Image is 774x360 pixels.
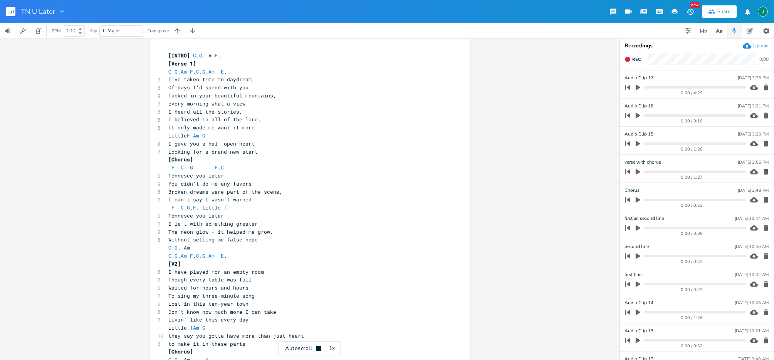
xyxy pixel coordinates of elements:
span: Audio Clip 13 [625,327,653,335]
button: Share [702,5,737,18]
span: little f [168,324,208,331]
span: Audio Clip 14 [625,299,653,306]
span: [Chorus] [168,156,193,163]
span: F [190,68,193,75]
div: [DATE] 10:44 AM [735,216,769,221]
div: 0:00 / 0:32 [638,344,746,348]
span: Am [208,68,215,75]
span: [Chorus] [168,348,193,355]
span: Am [193,132,199,139]
div: Upload [753,43,769,49]
span: G [187,204,190,211]
span: Second line [625,243,649,250]
div: Share [717,8,730,15]
span: . . little f [168,204,227,211]
span: C [196,68,199,75]
div: 0:00 / 0:38 [638,231,746,236]
span: E [221,252,224,259]
span: C [168,252,171,259]
span: Though every table was full [168,276,252,283]
span: Livin’ like this every day [168,316,248,323]
div: 0:00 / 1:27 [638,175,746,179]
span: C [168,68,171,75]
span: F [215,164,218,171]
div: [DATE] 10:40 AM [735,244,769,249]
div: [DATE] 10:28 AM [735,301,769,305]
span: verse with chorus [625,159,661,166]
span: F [193,204,196,211]
span: I’ve taken time to daydream, [168,76,255,83]
span: Of days I’d spend with you [168,84,248,91]
div: 0:00 / 0:18 [638,119,746,123]
span: G [175,252,178,259]
span: Tennesee you later [168,212,224,219]
span: It only made me want it more [168,124,255,131]
span: Am [193,324,199,331]
span: C [181,204,184,211]
span: Waited for hours and hours [168,284,248,291]
div: 1x [325,342,339,355]
span: little [168,132,208,139]
span: [INTRO] [168,52,190,59]
div: [DATE] 3:20 PM [738,132,769,136]
div: 0:00 / 0:22 [638,260,746,264]
span: C [168,244,171,251]
div: 0:00 / 1:28 [638,147,746,151]
span: . . Am . [168,52,221,59]
span: Audio Clip 15 [625,131,653,138]
span: TN U Later [21,8,55,15]
span: I gave you a half open heart [168,140,255,147]
span: G [202,68,205,75]
span: I left with something greater [168,220,258,227]
div: [DATE] 3:21 PM [738,104,769,108]
button: Upload [743,42,769,50]
div: [DATE] 10:32 AM [735,273,769,277]
span: Am [181,68,187,75]
div: New [690,2,700,8]
span: C [196,252,199,259]
span: [Verse 1] [168,60,196,67]
span: Don’t know how much more I can take [168,308,276,315]
span: C [193,52,196,59]
div: 0:00 / 0:23 [638,288,746,292]
div: Recordings [625,43,769,49]
div: BPM [52,29,60,33]
div: 0:00 / 0:23 [638,203,746,208]
span: Tennesee you later [168,172,224,179]
span: G [202,132,205,139]
span: You didn't do me any favors [168,180,252,187]
span: F [187,132,190,139]
span: F [215,52,218,59]
span: first an second line [625,215,664,222]
span: Chorus [625,187,640,194]
span: I can't say I wasn't warned [168,196,252,203]
span: Rec [632,57,641,62]
span: Audio Clip 17 [625,74,653,82]
img: Jim Rudolf [758,7,768,17]
span: G [202,324,205,331]
div: Autoscroll [279,342,341,355]
span: Audio Clip 16 [625,102,653,110]
span: G [190,164,193,171]
span: C Major [103,27,120,34]
span: To sing my three-minute song [168,292,255,299]
div: [DATE] 3:25 PM [738,76,769,80]
span: . . . . . . [168,252,227,259]
span: I heard all the stories, [168,108,242,115]
span: Tucked in your beautiful mountains, [168,92,276,99]
div: 0:00 [759,57,769,62]
div: 0:00 / 4:29 [638,91,746,95]
span: every morning what a view [168,100,245,107]
div: 0:00 / 1:26 [638,316,746,320]
button: Rec [621,53,644,65]
span: G [175,68,178,75]
span: F [171,204,175,211]
div: [DATE] 10:21 AM [735,329,769,333]
span: C [181,164,184,171]
span: . [168,164,224,171]
span: they say you gotta have more than just heart [168,332,304,339]
button: New [682,5,698,18]
span: . . Am [168,244,190,251]
span: first line [625,271,641,278]
span: . . . . . . [168,68,227,75]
